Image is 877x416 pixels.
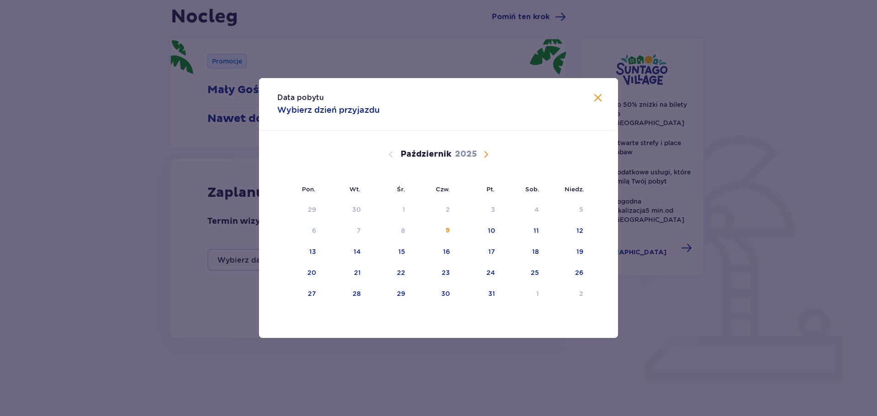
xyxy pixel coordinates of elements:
[488,226,495,235] div: 10
[277,105,380,116] p: Wybierz dzień przyjazdu
[322,242,368,262] td: 14
[534,205,539,214] div: 4
[525,185,539,193] small: Sob.
[354,247,361,256] div: 14
[309,247,316,256] div: 13
[545,200,590,220] td: Data niedostępna. niedziela, 5 października 2025
[491,205,495,214] div: 3
[575,268,583,277] div: 26
[367,200,412,220] td: Data niedostępna. środa, 1 października 2025
[502,242,546,262] td: 18
[412,200,457,220] td: Data niedostępna. czwartek, 2 października 2025
[486,185,495,193] small: Pt.
[456,200,502,220] td: Data niedostępna. piątek, 3 października 2025
[456,284,502,304] td: 31
[455,149,477,160] p: 2025
[398,247,405,256] div: 15
[545,284,590,304] td: 2
[502,200,546,220] td: Data niedostępna. sobota, 4 października 2025
[545,263,590,283] td: 26
[397,289,405,298] div: 29
[277,284,322,304] td: 27
[565,185,584,193] small: Niedz.
[322,263,368,283] td: 21
[322,200,368,220] td: Data niedostępna. wtorek, 30 września 2025
[536,289,539,298] div: 1
[486,268,495,277] div: 24
[534,226,539,235] div: 11
[412,284,457,304] td: 30
[367,221,412,241] td: Data niedostępna. środa, 8 października 2025
[456,242,502,262] td: 17
[445,226,450,235] div: 9
[397,268,405,277] div: 22
[353,289,361,298] div: 28
[436,185,450,193] small: Czw.
[456,263,502,283] td: 24
[277,200,322,220] td: Data niedostępna. poniedziałek, 29 września 2025
[442,268,450,277] div: 23
[481,149,491,160] button: Następny miesiąc
[312,226,316,235] div: 6
[277,242,322,262] td: 13
[502,284,546,304] td: 1
[412,263,457,283] td: 23
[354,268,361,277] div: 21
[576,247,583,256] div: 19
[592,93,603,104] button: Zamknij
[545,221,590,241] td: 12
[456,221,502,241] td: 10
[531,268,539,277] div: 25
[579,205,583,214] div: 5
[277,263,322,283] td: 20
[322,284,368,304] td: 28
[545,242,590,262] td: 19
[397,185,405,193] small: Śr.
[352,205,361,214] div: 30
[401,149,451,160] p: Październik
[576,226,583,235] div: 12
[412,242,457,262] td: 16
[277,93,324,103] p: Data pobytu
[402,205,405,214] div: 1
[367,284,412,304] td: 29
[579,289,583,298] div: 2
[446,205,450,214] div: 2
[349,185,360,193] small: Wt.
[277,221,322,241] td: Data niedostępna. poniedziałek, 6 października 2025
[488,247,495,256] div: 17
[386,149,396,160] button: Poprzedni miesiąc
[488,289,495,298] div: 31
[322,221,368,241] td: Data niedostępna. wtorek, 7 października 2025
[367,263,412,283] td: 22
[443,247,450,256] div: 16
[308,205,316,214] div: 29
[441,289,450,298] div: 30
[502,221,546,241] td: 11
[308,289,316,298] div: 27
[532,247,539,256] div: 18
[401,226,405,235] div: 8
[307,268,316,277] div: 20
[502,263,546,283] td: 25
[412,221,457,241] td: 9
[357,226,361,235] div: 7
[302,185,316,193] small: Pon.
[367,242,412,262] td: 15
